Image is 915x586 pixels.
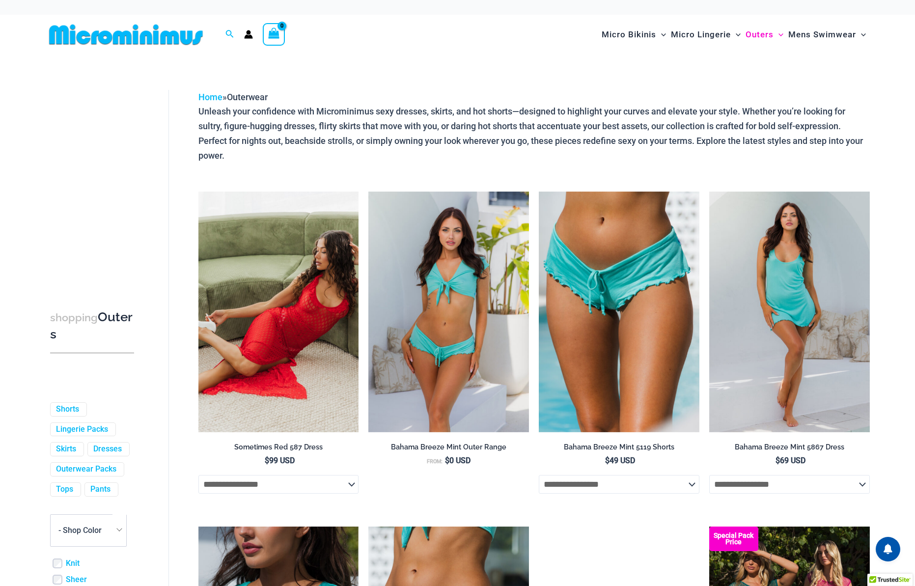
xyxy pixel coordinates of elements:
img: Bahama Breeze Mint 5119 Shorts 01 [539,192,699,432]
a: Tops [56,484,73,495]
span: - Shop Color [58,526,102,535]
bdi: 69 USD [776,456,805,465]
a: Bahama Breeze Mint 9116 Crop Top 5119 Shorts 01v2Bahama Breeze Mint 9116 Crop Top 5119 Shorts 04v... [368,192,529,432]
img: Bahama Breeze Mint 9116 Crop Top 5119 Shorts 01v2 [368,192,529,432]
h2: Bahama Breeze Mint 5867 Dress [709,443,870,452]
a: OutersMenu ToggleMenu Toggle [743,20,786,50]
a: Home [198,92,222,102]
span: Outerwear [227,92,268,102]
span: $ [445,456,449,465]
a: Micro BikinisMenu ToggleMenu Toggle [599,20,668,50]
span: Menu Toggle [731,22,741,47]
span: Menu Toggle [856,22,866,47]
span: » [198,92,268,102]
a: Knit [66,558,80,569]
span: Menu Toggle [656,22,666,47]
img: Sometimes Red 587 Dress 10 [198,192,359,432]
a: Bahama Breeze Mint Outer Range [368,443,529,455]
bdi: 99 USD [265,456,295,465]
span: Menu Toggle [774,22,783,47]
a: Bahama Breeze Mint 5119 Shorts [539,443,699,455]
p: Unleash your confidence with Microminimus sexy dresses, skirts, and hot shorts—designed to highli... [198,104,870,163]
nav: Site Navigation [598,18,870,51]
a: Bahama Breeze Mint 5867 Dress 01Bahama Breeze Mint 5867 Dress 03Bahama Breeze Mint 5867 Dress 03 [709,192,870,432]
span: $ [605,456,610,465]
b: Special Pack Price [709,532,758,545]
a: Mens SwimwearMenu ToggleMenu Toggle [786,20,868,50]
span: $ [265,456,269,465]
img: MM SHOP LOGO FLAT [45,24,207,46]
bdi: 0 USD [445,456,471,465]
bdi: 49 USD [605,456,635,465]
a: Skirts [56,444,76,454]
span: - Shop Color [51,515,126,546]
a: Micro LingerieMenu ToggleMenu Toggle [668,20,743,50]
span: - Shop Color [50,514,127,547]
h3: Outers [50,309,134,343]
span: From: [427,458,443,465]
a: Lingerie Packs [56,424,108,435]
span: $ [776,456,780,465]
h2: Bahama Breeze Mint Outer Range [368,443,529,452]
span: Outers [746,22,774,47]
span: shopping [50,311,98,324]
span: Mens Swimwear [788,22,856,47]
a: Outerwear Packs [56,464,116,474]
a: Bahama Breeze Mint 5119 Shorts 01Bahama Breeze Mint 5119 Shorts 02Bahama Breeze Mint 5119 Shorts 02 [539,192,699,432]
a: Sometimes Red 587 Dress 10Sometimes Red 587 Dress 09Sometimes Red 587 Dress 09 [198,192,359,432]
img: Bahama Breeze Mint 5867 Dress 01 [709,192,870,432]
span: Micro Lingerie [671,22,731,47]
a: Dresses [93,444,122,454]
h2: Sometimes Red 587 Dress [198,443,359,452]
iframe: TrustedSite Certified [50,82,139,279]
a: Shorts [56,404,79,415]
span: Micro Bikinis [602,22,656,47]
h2: Bahama Breeze Mint 5119 Shorts [539,443,699,452]
a: Search icon link [225,28,234,41]
a: Pants [90,484,111,495]
a: Bahama Breeze Mint 5867 Dress [709,443,870,455]
a: Sheer [66,575,87,585]
a: Account icon link [244,30,253,39]
a: Sometimes Red 587 Dress [198,443,359,455]
a: View Shopping Cart, empty [263,23,285,46]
